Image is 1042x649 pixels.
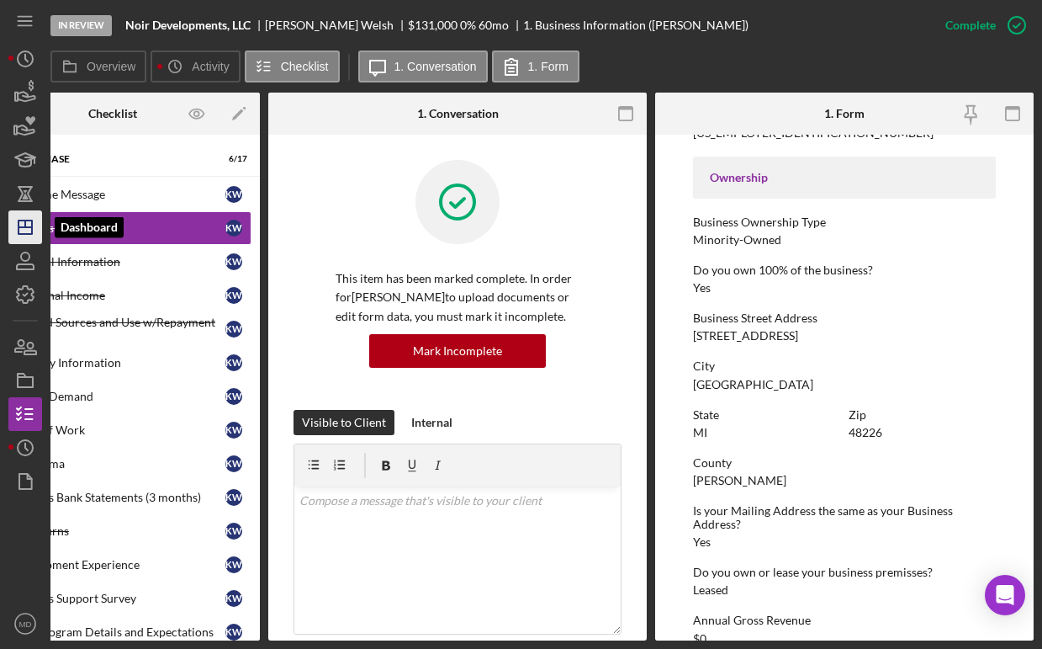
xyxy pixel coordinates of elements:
[151,51,240,82] button: Activity
[849,426,882,439] div: 48226
[693,311,996,325] div: Business Street Address
[8,289,225,302] div: Additional Income
[403,410,461,435] button: Internal
[265,19,408,32] div: [PERSON_NAME] Welsh
[394,60,477,73] label: 1. Conversation
[225,624,242,641] div: K W
[693,583,728,597] div: Leased
[225,253,242,270] div: K W
[945,8,996,42] div: Complete
[528,60,569,73] label: 1. Form
[693,426,707,439] div: MI
[417,107,499,120] div: 1. Conversation
[8,625,225,639] div: Loan Program Details and Expectations
[693,408,840,422] div: State
[693,329,798,343] div: [STREET_ADDRESS]
[225,321,242,338] div: K W
[225,590,242,607] div: K W
[50,15,112,36] div: In Review
[8,390,225,403] div: Market Demand
[225,186,242,203] div: K W
[413,334,502,368] div: Mark Incomplete
[693,535,711,549] div: Yes
[693,263,996,277] div: Do you own 100% of the business?
[192,60,229,73] label: Activity
[693,566,996,579] div: Do you own or lease your business premisses?
[369,334,546,368] button: Mark Incomplete
[225,523,242,540] div: K W
[87,60,135,73] label: Overview
[358,51,488,82] button: 1. Conversation
[693,614,996,627] div: Annual Gross Revenue
[225,422,242,439] div: K W
[8,423,225,437] div: Scope of Work
[8,356,225,370] div: Property Information
[245,51,340,82] button: Checklist
[8,592,225,605] div: Business Support Survey
[928,8,1034,42] button: Complete
[693,378,813,391] div: [GEOGRAPHIC_DATA]
[302,410,386,435] div: Visible to Client
[8,188,225,201] div: Welcome Message
[8,221,225,235] div: Business Information
[523,19,748,32] div: 1. Business Information ([PERSON_NAME])
[710,171,979,184] div: Ownership
[125,19,251,32] b: Noir Developments, LLC
[849,408,996,422] div: Zip
[8,607,42,641] button: MD
[217,154,247,164] div: 6 / 17
[8,316,225,343] div: Detailed Sources and Use w/Repayment Plan
[693,632,706,646] div: $0
[479,19,509,32] div: 60 mo
[225,220,242,237] div: K W
[8,457,225,471] div: Pro Forma
[50,51,146,82] button: Overview
[281,60,329,73] label: Checklist
[225,489,242,506] div: K W
[824,107,865,120] div: 1. Form
[460,19,476,32] div: 0 %
[693,474,786,487] div: [PERSON_NAME]
[336,269,579,326] p: This item has been marked complete. In order for [PERSON_NAME] to upload documents or edit form d...
[8,491,225,504] div: Business Bank Statements (3 months)
[408,18,458,32] span: $131,000
[985,575,1025,615] div: Open Intercom Messenger
[693,233,781,247] div: Minority-Owned
[693,504,996,531] div: Is your Mailing Address the same as your Business Address?
[8,558,225,572] div: Development Experience
[8,255,225,269] div: Personal Information
[225,354,242,371] div: K W
[411,410,452,435] div: Internal
[225,287,242,304] div: K W
[19,620,32,629] text: MD
[225,455,242,472] div: K W
[225,388,242,405] div: K W
[693,215,996,229] div: Business Ownership Type
[693,456,996,470] div: County
[88,107,137,120] div: Checklist
[294,410,394,435] button: Visible to Client
[225,556,242,573] div: K W
[492,51,579,82] button: 1. Form
[693,281,711,295] div: Yes
[8,524,225,538] div: Tax Returns
[693,359,996,373] div: City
